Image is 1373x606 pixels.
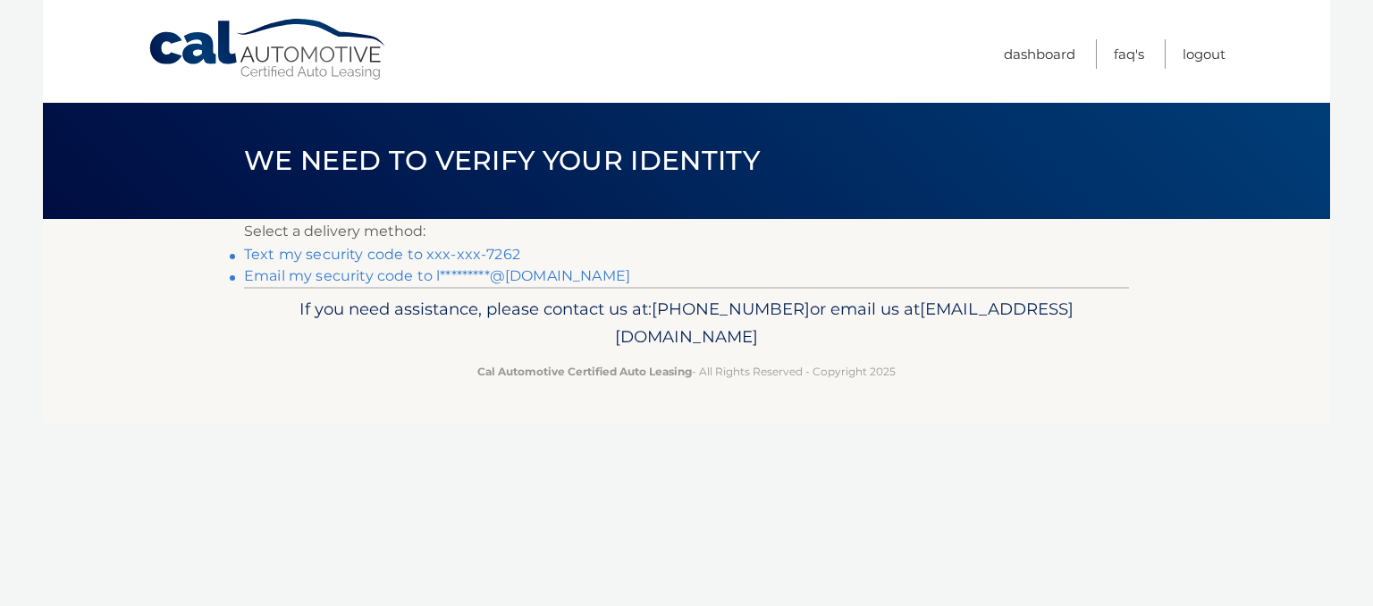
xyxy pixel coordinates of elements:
a: Cal Automotive [147,18,389,81]
a: FAQ's [1114,39,1144,69]
p: If you need assistance, please contact us at: or email us at [256,295,1117,352]
span: [PHONE_NUMBER] [652,299,810,319]
a: Logout [1183,39,1226,69]
strong: Cal Automotive Certified Auto Leasing [477,365,692,378]
a: Email my security code to l*********@[DOMAIN_NAME] [244,267,630,284]
p: Select a delivery method: [244,219,1129,244]
span: We need to verify your identity [244,144,760,177]
p: - All Rights Reserved - Copyright 2025 [256,362,1117,381]
a: Dashboard [1004,39,1075,69]
a: Text my security code to xxx-xxx-7262 [244,246,520,263]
